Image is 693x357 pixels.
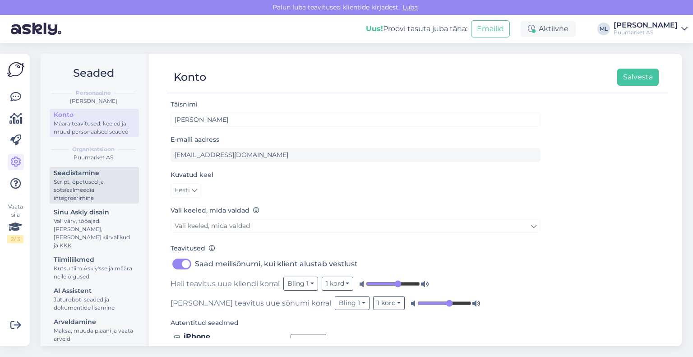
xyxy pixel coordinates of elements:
button: 1 kord [322,277,354,291]
div: Sinu Askly disain [54,208,135,217]
div: ML [597,23,610,35]
a: Eesti [171,183,201,198]
span: Vali keeled, mida valdad [175,222,250,230]
label: Autentitud seadmed [171,318,239,328]
input: Sisesta e-maili aadress [171,148,541,162]
span: Eesti [175,185,190,195]
a: AI AssistentJuturoboti seaded ja dokumentide lisamine [50,285,139,313]
input: Sisesta nimi [171,113,541,127]
div: AI Assistent [54,286,135,296]
a: TiimiliikmedKutsu tiim Askly'sse ja määra neile õigused [50,254,139,282]
h2: Seaded [48,65,139,82]
div: Script, õpetused ja sotsiaalmeedia integreerimine [54,178,135,202]
div: Tiimiliikmed [54,255,135,264]
div: 2 / 3 [7,235,23,243]
div: Maksa, muuda plaani ja vaata arveid [54,327,135,343]
label: Täisnimi [171,100,198,109]
div: iPhone [184,331,283,342]
button: Bling 1 [283,277,318,291]
div: Vaata siia [7,203,23,243]
div: Vali värv, tööajad, [PERSON_NAME], [PERSON_NAME] kiirvalikud ja KKK [54,217,135,250]
label: Saad meilisõnumi, kui klient alustab vestlust [195,257,358,271]
div: Konto [54,110,135,120]
button: Emailid [471,20,510,37]
span: Luba [400,3,420,11]
button: Eemalda [291,334,326,348]
a: KontoMäära teavitused, keeled ja muud personaalsed seaded [50,109,139,137]
button: 1 kord [373,296,405,310]
div: Heli teavitus uue kliendi korral [171,277,541,291]
a: SeadistamineScript, õpetused ja sotsiaalmeedia integreerimine [50,167,139,204]
div: [PERSON_NAME] [614,22,678,29]
a: ArveldamineMaksa, muuda plaani ja vaata arveid [50,316,139,344]
div: [PERSON_NAME] teavitus uue sõnumi korral [171,296,541,310]
div: Arveldamine [54,317,135,327]
label: E-maili aadress [171,135,219,144]
b: Uus! [366,24,383,33]
div: Puumarket AS [614,29,678,36]
label: Vali keeled, mida valdad [171,206,259,215]
div: Seadistamine [54,168,135,178]
a: Vali keeled, mida valdad [171,219,541,233]
b: Personaalne [76,89,111,97]
div: Aktiivne [521,21,576,37]
b: Organisatsioon [72,145,115,153]
button: Salvesta [617,69,659,86]
label: Teavitused [171,244,215,253]
label: Kuvatud keel [171,170,213,180]
img: Askly Logo [7,61,24,78]
a: Sinu Askly disainVali värv, tööajad, [PERSON_NAME], [PERSON_NAME] kiirvalikud ja KKK [50,206,139,251]
div: [PERSON_NAME] [48,97,139,105]
div: Juturoboti seaded ja dokumentide lisamine [54,296,135,312]
button: Bling 1 [335,296,370,310]
a: [PERSON_NAME]Puumarket AS [614,22,688,36]
div: Proovi tasuta juba täna: [366,23,467,34]
div: Kutsu tiim Askly'sse ja määra neile õigused [54,264,135,281]
div: Puumarket AS [48,153,139,162]
div: Määra teavitused, keeled ja muud personaalsed seaded [54,120,135,136]
div: Konto [174,69,206,86]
